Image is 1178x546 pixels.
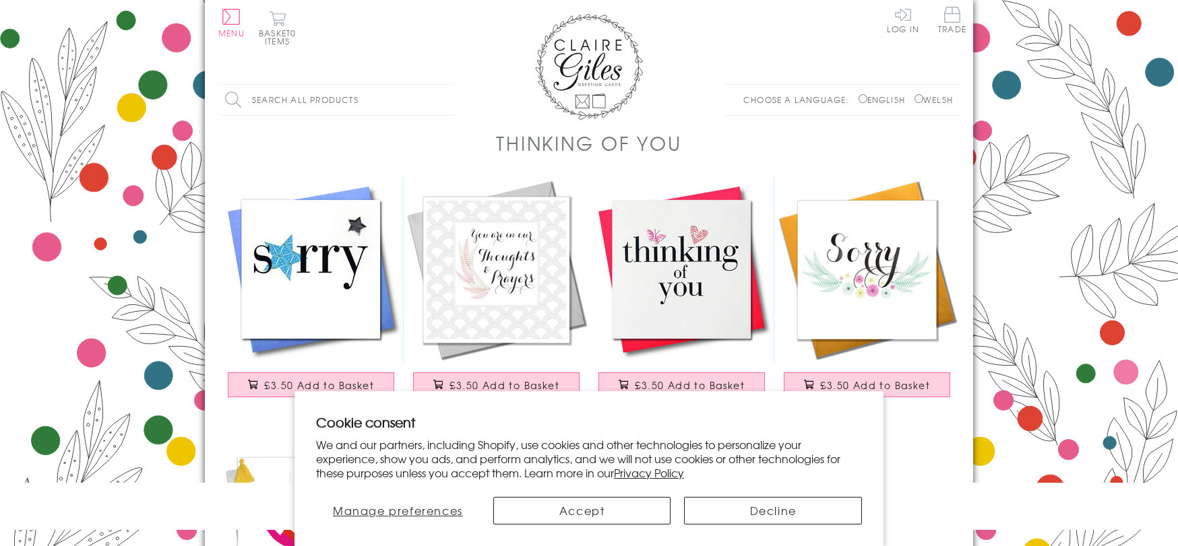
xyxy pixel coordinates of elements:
button: Basket0 items [259,11,296,45]
span: 0 items [265,27,296,47]
span: Manage preferences [333,502,463,518]
a: Sympathy, Sorry, Thinking of you Card, Heart, fabric butterfly Embellished £3.50 Add to Basket [589,177,774,411]
a: Sympathy, Sorry, Thinking of you Card, Fern Flowers, Thoughts & Prayers £3.50 Add to Basket [404,177,589,411]
button: £3.50 Add to Basket [784,372,951,397]
button: Decline [684,497,862,524]
a: Sympathy, Sorry, Thinking of you Card, Flowers, Sorry £3.50 Add to Basket [774,177,960,411]
button: £3.50 Add to Basket [228,372,395,397]
a: Log In [887,7,919,33]
p: We and our partners, including Shopify, use cookies and other technologies to personalize your ex... [316,438,862,479]
label: English [859,94,912,106]
img: Sympathy, Sorry, Thinking of you Card, Fern Flowers, Thoughts & Prayers [404,177,589,362]
a: Privacy Policy [614,465,684,481]
button: Menu [218,9,245,37]
img: Sympathy, Sorry, Thinking of you Card, Blue Star, Embellished with a padded star [218,177,404,362]
span: Trade [938,7,966,33]
label: Welsh [914,94,953,106]
input: Search [441,85,454,115]
button: Accept [493,497,671,524]
button: Manage preferences [316,497,480,524]
input: English [859,94,867,103]
input: Welsh [914,94,923,103]
button: £3.50 Add to Basket [413,372,580,397]
span: Menu [218,27,245,39]
span: £3.50 Add to Basket [264,378,374,392]
input: Search all products [218,85,454,115]
img: Sympathy, Sorry, Thinking of you Card, Flowers, Sorry [774,177,960,362]
a: Sympathy, Sorry, Thinking of you Card, Blue Star, Embellished with a padded star £3.50 Add to Basket [218,177,404,411]
a: Trade [938,7,966,36]
h1: Thinking of You [496,129,681,157]
img: Claire Giles Greetings Cards [535,13,643,120]
span: £3.50 Add to Basket [820,378,930,392]
h2: Cookie consent [316,413,862,432]
p: Choose a language: [743,94,856,106]
img: Sympathy, Sorry, Thinking of you Card, Heart, fabric butterfly Embellished [589,177,774,362]
span: £3.50 Add to Basket [635,378,745,392]
button: £3.50 Add to Basket [598,372,766,397]
span: £3.50 Add to Basket [449,378,559,392]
